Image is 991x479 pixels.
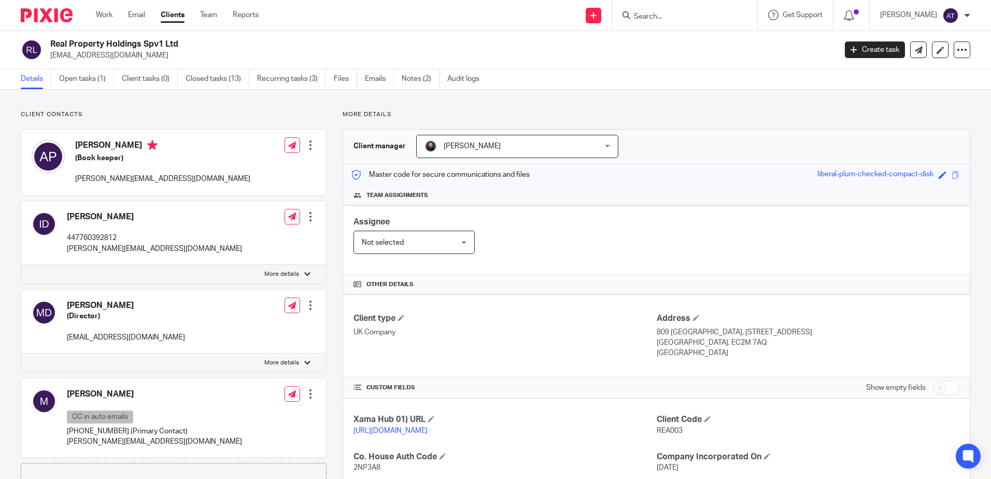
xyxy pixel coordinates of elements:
[447,69,487,89] a: Audit logs
[96,10,112,20] a: Work
[67,311,185,321] h5: (Director)
[75,153,250,163] h5: (Book keeper)
[32,140,65,173] img: svg%3E
[67,212,242,222] h4: [PERSON_NAME]
[67,436,242,447] p: [PERSON_NAME][EMAIL_ADDRESS][DOMAIN_NAME]
[32,300,56,325] img: svg%3E
[50,50,829,61] p: [EMAIL_ADDRESS][DOMAIN_NAME]
[67,233,242,243] p: 447760392812
[334,69,357,89] a: Files
[50,39,673,50] h2: Real Property Holdings Spv1 Ltd
[67,389,242,400] h4: [PERSON_NAME]
[186,69,249,89] a: Closed tasks (13)
[264,359,299,367] p: More details
[657,414,959,425] h4: Client Code
[353,327,656,337] p: UK Company
[817,169,933,181] div: liberal-plum-checked-compact-disk
[353,414,656,425] h4: Xama Hub 01) URL
[161,10,185,20] a: Clients
[128,10,145,20] a: Email
[21,69,51,89] a: Details
[67,244,242,254] p: [PERSON_NAME][EMAIL_ADDRESS][DOMAIN_NAME]
[424,140,437,152] img: My%20Photo.jpg
[353,384,656,392] h4: CUSTOM FIELDS
[122,69,178,89] a: Client tasks (0)
[32,212,56,236] img: svg%3E
[444,143,501,150] span: [PERSON_NAME]
[366,280,414,289] span: Other details
[67,411,133,424] p: CC in auto emails
[21,39,43,61] img: svg%3E
[67,332,185,343] p: [EMAIL_ADDRESS][DOMAIN_NAME]
[657,313,959,324] h4: Address
[353,218,390,226] span: Assignee
[353,452,656,462] h4: Co. House Auth Code
[264,270,299,278] p: More details
[147,140,158,150] i: Primary
[362,239,404,246] span: Not selected
[845,41,905,58] a: Create task
[657,452,959,462] h4: Company Incorporated On
[353,313,656,324] h4: Client type
[657,427,683,434] span: REA003
[365,69,394,89] a: Emails
[880,10,937,20] p: [PERSON_NAME]
[657,327,959,337] p: 809 [GEOGRAPHIC_DATA], [STREET_ADDRESS]
[75,140,250,153] h4: [PERSON_NAME]
[21,8,73,22] img: Pixie
[32,389,56,414] img: svg%3E
[75,174,250,184] p: [PERSON_NAME][EMAIL_ADDRESS][DOMAIN_NAME]
[59,69,114,89] a: Open tasks (1)
[657,337,959,348] p: [GEOGRAPHIC_DATA], EC2M 7AQ
[783,11,823,19] span: Get Support
[200,10,217,20] a: Team
[257,69,326,89] a: Recurring tasks (3)
[343,110,970,119] p: More details
[402,69,440,89] a: Notes (2)
[21,110,327,119] p: Client contacts
[657,464,678,471] span: [DATE]
[67,300,185,311] h4: [PERSON_NAME]
[353,464,380,471] span: 2NP3A8
[633,12,726,22] input: Search
[657,348,959,358] p: [GEOGRAPHIC_DATA]
[366,191,428,200] span: Team assignments
[942,7,959,24] img: svg%3E
[351,170,530,180] p: Master code for secure communications and files
[67,426,242,436] p: [PHONE_NUMBER] (Primary Contact)
[866,383,926,393] label: Show empty fields
[233,10,259,20] a: Reports
[353,141,406,151] h3: Client manager
[353,427,428,434] a: [URL][DOMAIN_NAME]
